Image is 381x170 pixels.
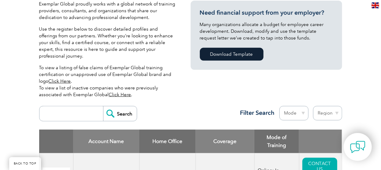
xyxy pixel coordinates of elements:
img: en [372,2,379,8]
a: BACK TO TOP [9,157,41,170]
h3: Need financial support from your employer? [200,9,333,17]
th: Coverage: activate to sort column ascending [196,130,254,153]
h3: Filter Search [237,109,275,117]
th: Home Office: activate to sort column ascending [139,130,196,153]
p: Many organizations allocate a budget for employee career development. Download, modify and use th... [200,21,333,41]
img: contact-chat.png [350,139,365,155]
a: Click Here [49,78,71,84]
input: Search [103,106,137,121]
p: Exemplar Global proudly works with a global network of training providers, consultants, and organ... [39,1,176,21]
p: Use the register below to discover detailed profiles and offerings from our partners. Whether you... [39,26,176,59]
a: Download Template [200,48,263,61]
a: Click Here [109,92,131,97]
th: Account Name: activate to sort column descending [73,130,139,153]
th: : activate to sort column ascending [299,130,342,153]
th: Mode of Training: activate to sort column ascending [254,130,299,153]
p: To view a listing of false claims of Exemplar Global training certification or unapproved use of ... [39,64,176,98]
